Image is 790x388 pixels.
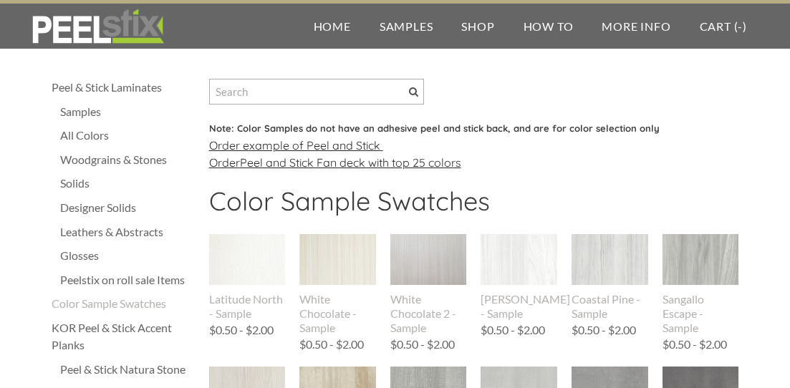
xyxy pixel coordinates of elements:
[390,292,467,335] div: White Chocolate 2 - Sample
[60,127,195,144] a: All Colors
[52,295,195,312] a: Color Sample Swatches
[249,138,380,152] a: xample of Peel and Stick
[572,210,648,309] img: s832171791223022656_p846_i1_w716.png
[663,234,739,334] a: Sangallo Escape - Sample
[572,292,648,321] div: Coastal Pine - Sample
[481,324,545,336] div: $0.50 - $2.00
[209,185,739,227] h2: Color Sample Swatches
[209,324,274,336] div: $0.50 - $2.00
[60,151,195,168] a: Woodgrains & Stones
[209,155,461,170] u: Order
[209,234,286,320] a: Latitude North - Sample
[663,292,739,335] div: Sangallo Escape - Sample
[390,234,467,334] a: White Chocolate 2 - Sample
[481,234,557,320] a: [PERSON_NAME] - Sample
[299,292,376,335] div: White Chocolate - Sample
[29,9,167,44] img: REFACE SUPPLIES
[390,339,455,350] div: $0.50 - $2.00
[209,122,660,134] font: Note: Color Samples do not have an adhesive peel and stick back, and are for color selection only
[60,247,195,264] a: Glosses
[52,79,195,96] a: Peel & Stick Laminates
[209,138,383,152] u: Order e
[60,199,195,216] a: Designer Solids
[509,4,588,49] a: How To
[240,155,461,170] a: Peel and Stick Fan deck with top 25 colors
[299,4,365,49] a: Home
[572,324,636,336] div: $0.50 - $2.00
[663,210,739,309] img: s832171791223022656_p810_i1_w640.jpeg
[587,4,685,49] a: More Info
[365,4,448,49] a: Samples
[685,4,761,49] a: Cart (-)
[299,234,376,285] img: s832171791223022656_p442_i1_w400.jpeg
[52,319,195,354] a: KOR Peel & Stick Accent Planks
[481,292,557,321] div: [PERSON_NAME] - Sample
[409,87,418,97] span: Search
[60,103,195,120] a: Samples
[60,361,195,378] a: Peel & Stick Natura Stone
[299,234,376,334] a: White Chocolate - Sample
[572,234,648,320] a: Coastal Pine - Sample
[738,19,743,33] span: -
[60,175,195,192] a: Solids
[209,292,286,321] div: Latitude North - Sample
[663,339,727,350] div: $0.50 - $2.00
[60,223,195,241] a: Leathers & Abstracts
[299,339,364,350] div: $0.50 - $2.00
[60,271,195,288] a: Peelstix on roll sale Items
[209,234,286,285] img: s832171791223022656_p435_i1_w400.jpeg
[447,4,509,49] a: Shop
[390,210,467,309] img: s832171791223022656_p796_i1_w640.jpeg
[209,79,424,105] input: Search
[481,208,557,311] img: s832171791223022656_p840_i1_w690.png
